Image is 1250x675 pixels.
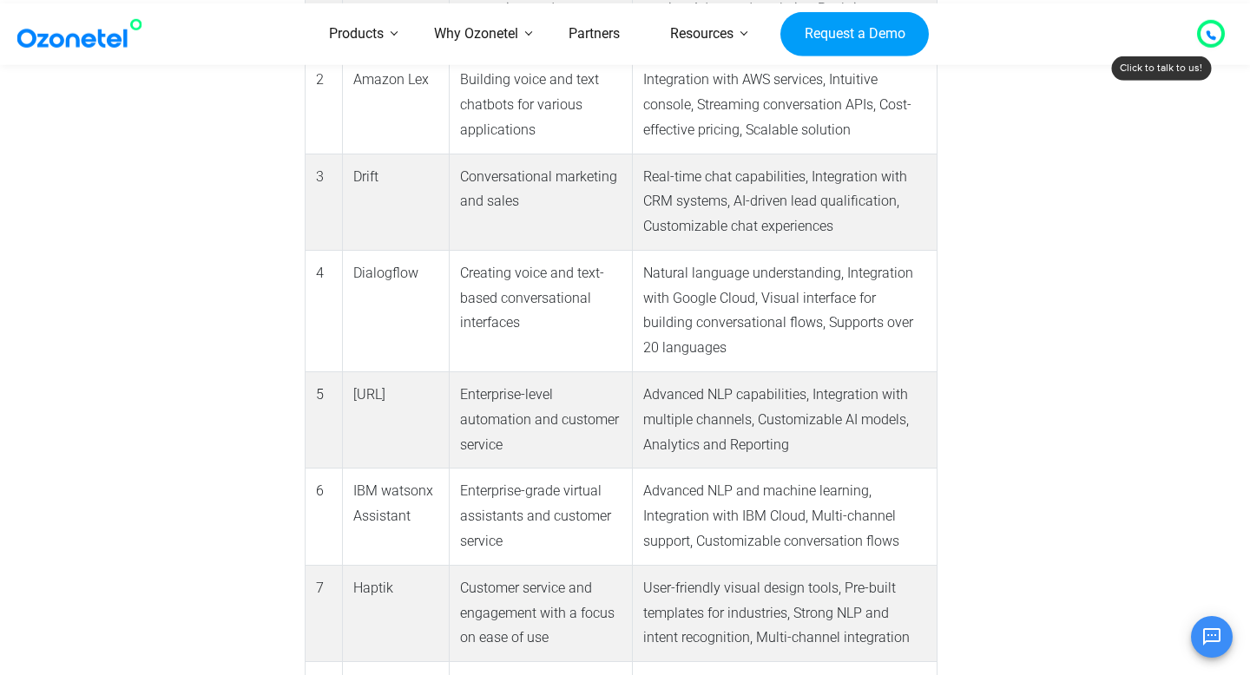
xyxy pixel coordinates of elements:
[409,3,543,65] a: Why Ozonetel
[343,565,449,661] td: Haptik
[543,3,645,65] a: Partners
[449,250,632,371] td: Creating voice and text-based conversational interfaces
[449,565,632,661] td: Customer service and engagement with a focus on ease of use
[343,154,449,250] td: Drift
[449,57,632,154] td: Building voice and text chatbots for various applications
[343,57,449,154] td: Amazon Lex
[304,3,409,65] a: Products
[343,250,449,371] td: Dialogflow
[633,565,937,661] td: User-friendly visual design tools, Pre-built templates for industries, Strong NLP and intent reco...
[306,469,343,565] td: 6
[645,3,759,65] a: Resources
[306,250,343,371] td: 4
[633,250,937,371] td: Natural language understanding, Integration with Google Cloud, Visual interface for building conv...
[633,372,937,469] td: Advanced NLP capabilities, Integration with multiple channels, Customizable AI models, Analytics ...
[306,57,343,154] td: 2
[633,57,937,154] td: Integration with AWS services, Intuitive console, Streaming conversation APIs, Cost-effective pri...
[1191,616,1233,658] button: Open chat
[449,469,632,565] td: Enterprise-grade virtual assistants and customer service
[306,372,343,469] td: 5
[306,154,343,250] td: 3
[449,372,632,469] td: Enterprise-level automation and customer service
[343,372,449,469] td: [URL]
[633,154,937,250] td: Real-time chat capabilities, Integration with CRM systems, AI-driven lead qualification, Customiz...
[306,565,343,661] td: 7
[633,469,937,565] td: Advanced NLP and machine learning, Integration with IBM Cloud, Multi-channel support, Customizabl...
[449,154,632,250] td: Conversational marketing and sales
[343,469,449,565] td: IBM watsonx Assistant
[780,11,929,56] a: Request a Demo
